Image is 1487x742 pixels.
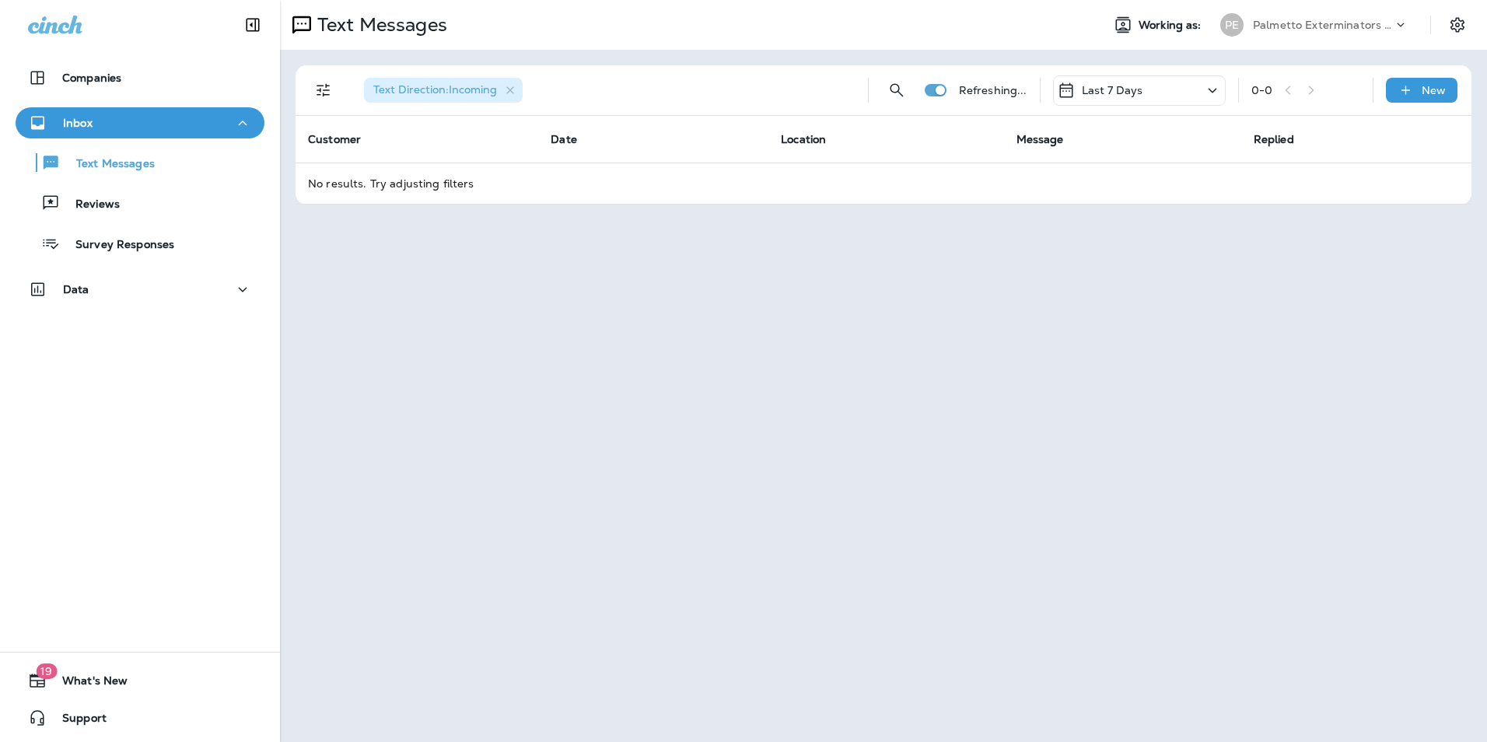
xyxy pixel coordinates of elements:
[60,238,174,253] p: Survey Responses
[16,665,264,696] button: 19What's New
[47,712,107,730] span: Support
[881,75,912,106] button: Search Messages
[63,283,89,296] p: Data
[373,82,497,96] span: Text Direction : Incoming
[16,187,264,219] button: Reviews
[1253,19,1393,31] p: Palmetto Exterminators LLC
[16,702,264,733] button: Support
[1251,84,1272,96] div: 0 - 0
[36,663,57,679] span: 19
[16,146,264,179] button: Text Messages
[63,117,93,129] p: Inbox
[781,132,826,146] span: Location
[1443,11,1471,39] button: Settings
[308,75,339,106] button: Filters
[1082,84,1143,96] p: Last 7 Days
[60,198,120,212] p: Reviews
[47,674,128,693] span: What's New
[61,157,155,172] p: Text Messages
[1254,132,1294,146] span: Replied
[308,132,361,146] span: Customer
[959,84,1027,96] p: Refreshing...
[16,62,264,93] button: Companies
[1422,84,1446,96] p: New
[311,13,447,37] p: Text Messages
[1220,13,1244,37] div: PE
[16,274,264,305] button: Data
[16,107,264,138] button: Inbox
[231,9,275,40] button: Collapse Sidebar
[62,72,121,84] p: Companies
[1139,19,1205,32] span: Working as:
[16,227,264,260] button: Survey Responses
[1016,132,1064,146] span: Message
[551,132,577,146] span: Date
[296,163,1471,204] td: No results. Try adjusting filters
[364,78,523,103] div: Text Direction:Incoming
